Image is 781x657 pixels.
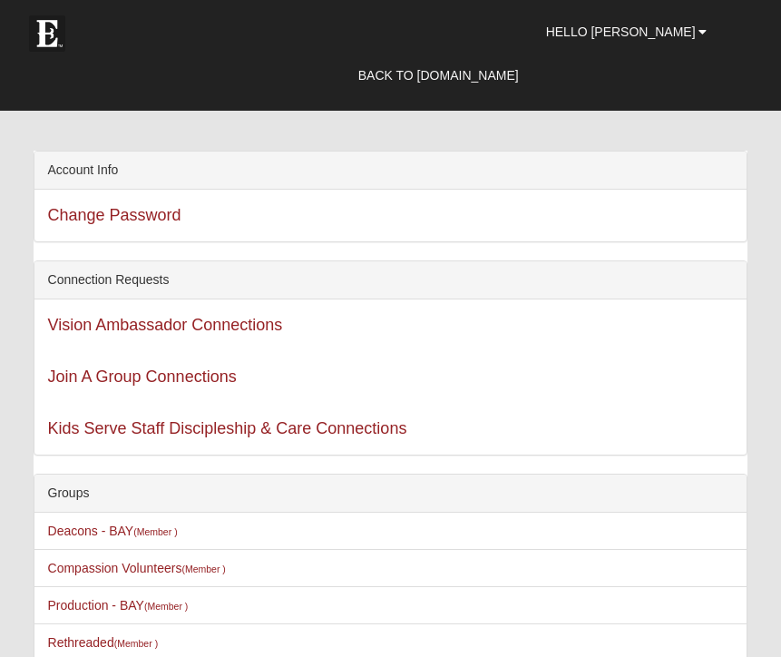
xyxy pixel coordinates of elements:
[48,561,226,575] a: Compassion Volunteers(Member )
[114,638,158,649] small: (Member )
[144,601,188,612] small: (Member )
[48,524,178,538] a: Deacons - BAY(Member )
[345,53,532,98] a: Back to [DOMAIN_NAME]
[532,9,721,54] a: Hello [PERSON_NAME]
[29,15,65,52] img: Eleven22 logo
[48,635,159,650] a: Rethreaded(Member )
[48,598,189,613] a: Production - BAY(Member )
[34,261,747,299] div: Connection Requests
[546,25,696,39] span: Hello [PERSON_NAME]
[181,564,225,574] small: (Member )
[133,526,177,537] small: (Member )
[48,368,237,386] a: Join A Group Connections
[34,475,747,513] div: Groups
[48,206,181,224] a: Change Password
[48,316,283,334] a: Vision Ambassador Connections
[48,419,407,437] a: Kids Serve Staff Discipleship & Care Connections
[34,152,747,190] div: Account Info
